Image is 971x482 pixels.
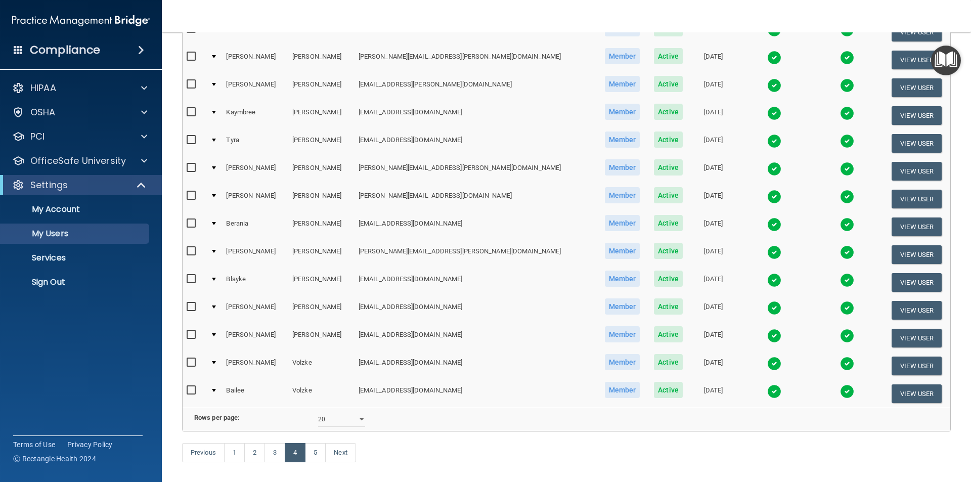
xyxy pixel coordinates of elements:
[654,48,683,64] span: Active
[767,357,781,371] img: tick.e7d51cea.svg
[222,213,288,241] td: Berania
[605,382,640,398] span: Member
[288,102,355,129] td: [PERSON_NAME]
[30,43,100,57] h4: Compliance
[767,162,781,176] img: tick.e7d51cea.svg
[355,296,597,324] td: [EMAIL_ADDRESS][DOMAIN_NAME]
[892,51,942,69] button: View User
[767,384,781,399] img: tick.e7d51cea.svg
[355,46,597,74] td: [PERSON_NAME][EMAIL_ADDRESS][PERSON_NAME][DOMAIN_NAME]
[892,190,942,208] button: View User
[767,301,781,315] img: tick.e7d51cea.svg
[288,352,355,380] td: Volzke
[840,190,854,204] img: tick.e7d51cea.svg
[13,440,55,450] a: Terms of Use
[840,217,854,232] img: tick.e7d51cea.svg
[12,106,147,118] a: OSHA
[654,382,683,398] span: Active
[222,352,288,380] td: [PERSON_NAME]
[605,159,640,176] span: Member
[605,326,640,342] span: Member
[605,104,640,120] span: Member
[605,243,640,259] span: Member
[288,213,355,241] td: [PERSON_NAME]
[892,245,942,264] button: View User
[222,269,288,296] td: Blayke
[931,46,961,75] button: Open Resource Center
[689,324,737,352] td: [DATE]
[12,82,147,94] a: HIPAA
[605,187,640,203] span: Member
[654,187,683,203] span: Active
[689,129,737,157] td: [DATE]
[840,273,854,287] img: tick.e7d51cea.svg
[30,179,68,191] p: Settings
[654,298,683,315] span: Active
[689,18,737,46] td: [DATE]
[605,271,640,287] span: Member
[892,106,942,125] button: View User
[840,357,854,371] img: tick.e7d51cea.svg
[244,443,265,462] a: 2
[288,185,355,213] td: [PERSON_NAME]
[892,384,942,403] button: View User
[12,11,150,31] img: PMB logo
[654,159,683,176] span: Active
[222,324,288,352] td: [PERSON_NAME]
[288,157,355,185] td: [PERSON_NAME]
[12,130,147,143] a: PCI
[222,46,288,74] td: [PERSON_NAME]
[222,129,288,157] td: Tyra
[892,162,942,181] button: View User
[355,241,597,269] td: [PERSON_NAME][EMAIL_ADDRESS][PERSON_NAME][DOMAIN_NAME]
[12,155,147,167] a: OfficeSafe University
[892,273,942,292] button: View User
[605,215,640,231] span: Member
[689,74,737,102] td: [DATE]
[892,78,942,97] button: View User
[689,296,737,324] td: [DATE]
[264,443,285,462] a: 3
[67,440,113,450] a: Privacy Policy
[654,326,683,342] span: Active
[605,354,640,370] span: Member
[12,179,147,191] a: Settings
[767,245,781,259] img: tick.e7d51cea.svg
[288,46,355,74] td: [PERSON_NAME]
[840,329,854,343] img: tick.e7d51cea.svg
[689,269,737,296] td: [DATE]
[767,329,781,343] img: tick.e7d51cea.svg
[288,269,355,296] td: [PERSON_NAME]
[892,23,942,41] button: View User
[689,213,737,241] td: [DATE]
[767,51,781,65] img: tick.e7d51cea.svg
[222,185,288,213] td: [PERSON_NAME]
[355,129,597,157] td: [EMAIL_ADDRESS][DOMAIN_NAME]
[840,162,854,176] img: tick.e7d51cea.svg
[892,217,942,236] button: View User
[689,102,737,129] td: [DATE]
[767,217,781,232] img: tick.e7d51cea.svg
[7,277,145,287] p: Sign Out
[654,243,683,259] span: Active
[13,454,96,464] span: Ⓒ Rectangle Health 2024
[288,324,355,352] td: [PERSON_NAME]
[30,106,56,118] p: OSHA
[767,106,781,120] img: tick.e7d51cea.svg
[654,354,683,370] span: Active
[767,78,781,93] img: tick.e7d51cea.svg
[222,74,288,102] td: [PERSON_NAME]
[840,301,854,315] img: tick.e7d51cea.svg
[222,296,288,324] td: [PERSON_NAME]
[355,102,597,129] td: [EMAIL_ADDRESS][DOMAIN_NAME]
[654,104,683,120] span: Active
[7,229,145,239] p: My Users
[892,357,942,375] button: View User
[840,245,854,259] img: tick.e7d51cea.svg
[689,380,737,407] td: [DATE]
[355,352,597,380] td: [EMAIL_ADDRESS][DOMAIN_NAME]
[840,51,854,65] img: tick.e7d51cea.svg
[288,74,355,102] td: [PERSON_NAME]
[605,76,640,92] span: Member
[182,443,225,462] a: Previous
